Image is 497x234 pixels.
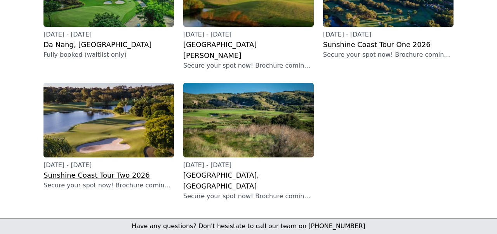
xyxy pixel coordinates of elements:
[183,170,314,192] h2: [GEOGRAPHIC_DATA], [GEOGRAPHIC_DATA]
[323,39,454,50] h2: Sunshine Coast Tour One 2026
[43,30,174,39] p: [DATE] - [DATE]
[183,39,314,61] h2: [GEOGRAPHIC_DATA][PERSON_NAME]
[43,181,174,190] p: Secure your spot now! Brochure coming soon
[183,30,314,39] p: [DATE] - [DATE]
[183,161,314,170] p: [DATE] - [DATE]
[183,192,314,201] p: Secure your spot now! Brochure coming soon
[43,39,174,50] h2: Da Nang, [GEOGRAPHIC_DATA]
[43,50,174,59] p: Fully booked (waitlist only)
[43,83,174,190] a: [DATE] - [DATE]Sunshine Coast Tour Two 2026Secure your spot now! Brochure coming soon
[323,50,454,59] p: Secure your spot now! Brochure coming soon
[183,83,314,201] a: [DATE] - [DATE][GEOGRAPHIC_DATA], [GEOGRAPHIC_DATA]Secure your spot now! Brochure coming soon
[43,170,174,181] h2: Sunshine Coast Tour Two 2026
[43,161,174,170] p: [DATE] - [DATE]
[323,30,454,39] p: [DATE] - [DATE]
[183,61,314,70] p: Secure your spot now! Brochure coming soon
